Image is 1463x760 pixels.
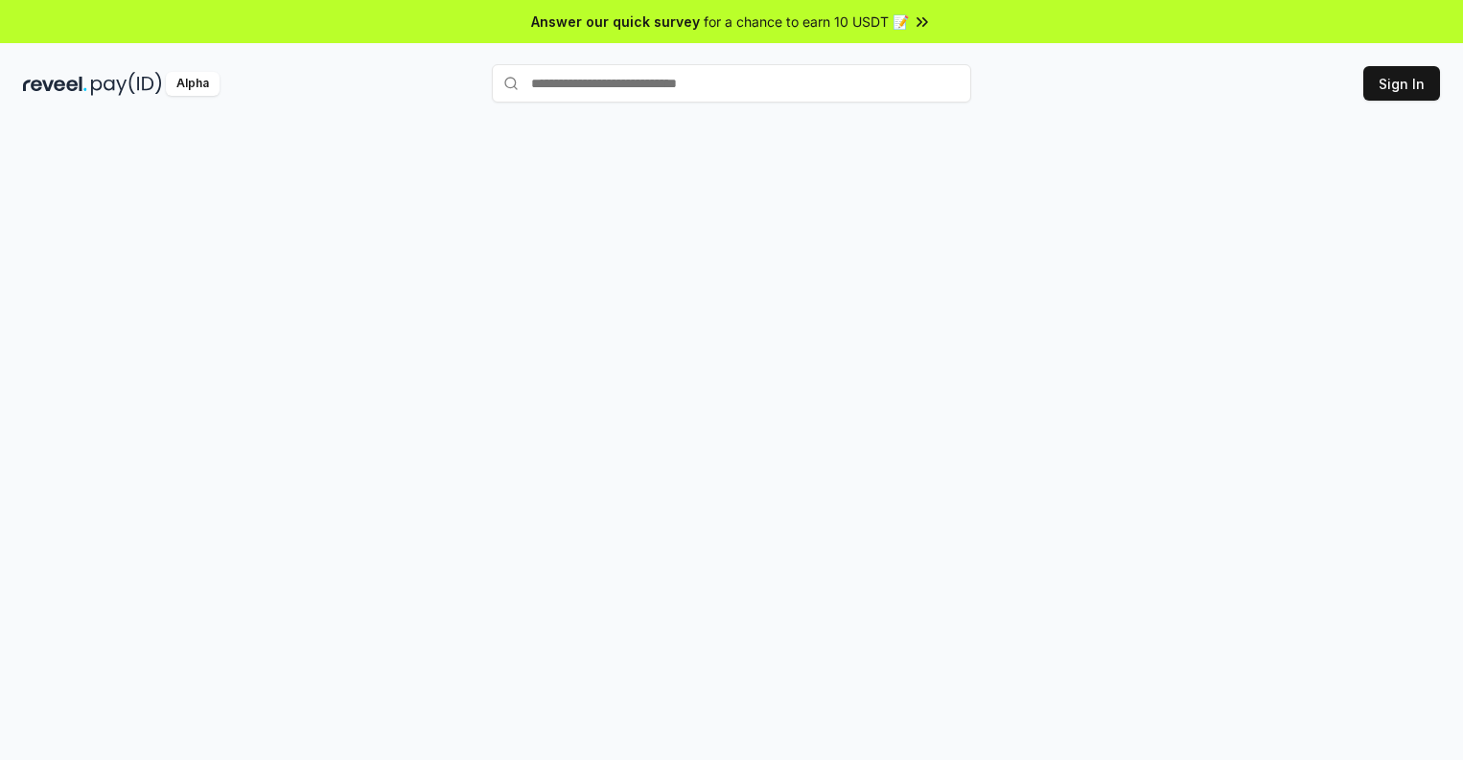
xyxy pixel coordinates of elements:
[531,12,700,32] span: Answer our quick survey
[166,72,220,96] div: Alpha
[704,12,909,32] span: for a chance to earn 10 USDT 📝
[91,72,162,96] img: pay_id
[23,72,87,96] img: reveel_dark
[1363,66,1440,101] button: Sign In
